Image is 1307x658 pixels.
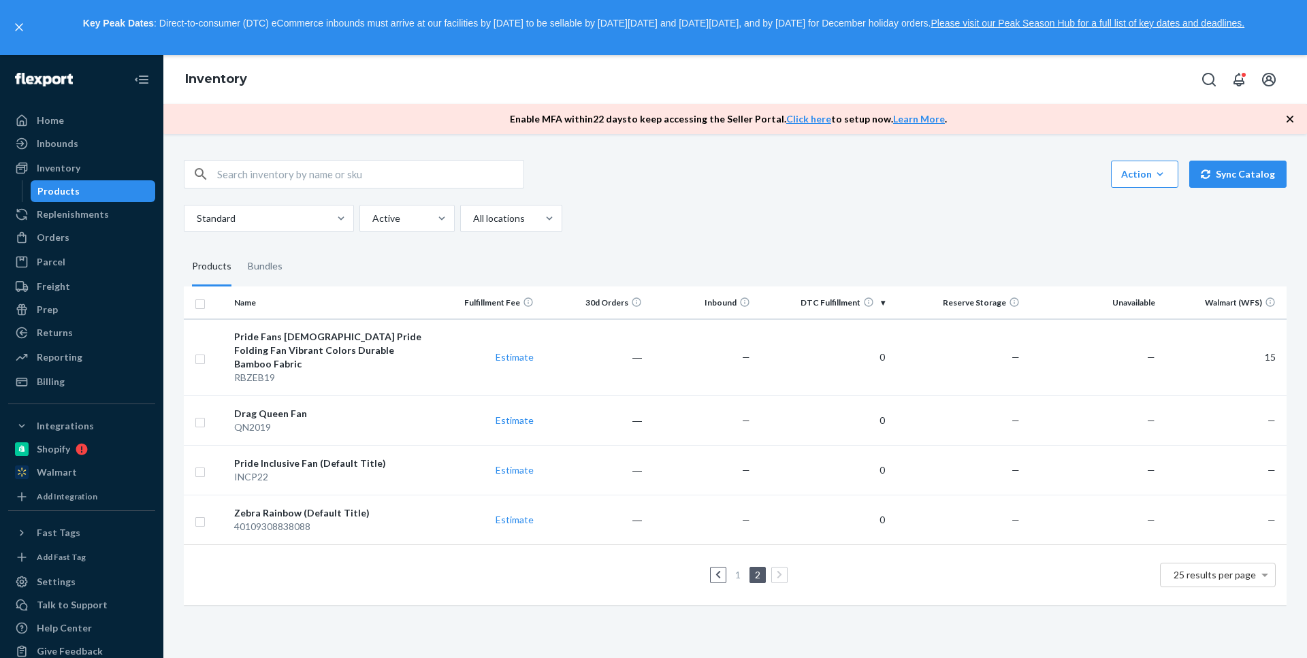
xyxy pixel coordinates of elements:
th: Unavailable [1025,286,1160,319]
span: Chat [32,10,60,22]
button: Fast Tags [8,522,155,544]
div: Inventory [37,161,80,175]
a: Prep [8,299,155,320]
a: Inventory [8,157,155,179]
div: Replenishments [37,208,109,221]
span: — [1012,464,1020,476]
button: Sync Catalog [1189,161,1287,188]
a: Billing [8,371,155,393]
a: Home [8,110,155,131]
td: ― [539,495,647,545]
span: — [742,514,750,525]
td: ― [539,319,647,396]
th: Name [229,286,432,319]
th: DTC Fulfillment [756,286,890,319]
td: 0 [756,495,890,545]
span: — [1012,514,1020,525]
div: Billing [37,375,65,389]
a: Products [31,180,156,202]
span: — [742,351,750,363]
button: Open account menu [1255,66,1282,93]
a: Freight [8,276,155,297]
div: Pride Inclusive Fan (Default Title) [234,457,426,470]
div: Add Integration [37,491,97,502]
td: 0 [756,446,890,495]
span: 25 results per page [1174,569,1256,580]
button: Talk to Support [8,594,155,616]
span: — [742,464,750,476]
th: Fulfillment Fee [432,286,540,319]
span: — [1268,464,1276,476]
button: Action [1111,161,1178,188]
a: Shopify [8,438,155,460]
div: Freight [37,280,70,293]
img: Flexport logo [15,73,73,86]
a: Settings [8,571,155,593]
a: Inbounds [8,133,155,154]
div: Add Fast Tag [37,551,86,563]
p: Enable MFA within 22 days to keep accessing the Seller Portal. to setup now. . [510,112,947,126]
a: Help Center [8,617,155,639]
div: Reporting [37,350,82,364]
input: Search inventory by name or sku [217,161,523,188]
div: Give Feedback [37,644,103,658]
a: Learn More [893,113,945,125]
a: Estimate [496,351,534,363]
a: Inventory [185,71,247,86]
a: Reporting [8,346,155,368]
button: Integrations [8,415,155,437]
td: 0 [756,319,890,396]
span: — [1268,514,1276,525]
div: RBZEB19 [234,371,426,384]
span: — [1012,414,1020,426]
a: Walmart [8,461,155,483]
strong: Key Peak Dates [83,18,154,29]
th: Reserve Storage [890,286,1025,319]
button: close, [12,20,26,34]
a: Replenishments [8,203,155,225]
button: Close Navigation [128,66,155,93]
a: Add Fast Tag [8,549,155,565]
input: Standard [195,212,197,225]
a: Estimate [496,514,534,525]
div: Action [1121,167,1168,181]
td: 0 [756,396,890,446]
div: Walmart [37,465,77,479]
span: — [742,414,750,426]
div: Settings [37,575,76,589]
div: QN2019 [234,421,426,434]
th: 30d Orders [539,286,647,319]
div: Talk to Support [37,598,108,612]
td: ― [539,396,647,446]
button: Open notifications [1225,66,1253,93]
a: Orders [8,227,155,248]
div: Zebra Rainbow (Default Title) [234,506,426,520]
a: Parcel [8,251,155,273]
td: 15 [1161,319,1287,396]
span: — [1147,351,1155,363]
a: Add Integration [8,489,155,505]
input: Active [371,212,372,225]
a: Please visit our Peak Season Hub for a full list of key dates and deadlines. [931,18,1244,29]
div: Drag Queen Fan [234,407,426,421]
div: INCP22 [234,470,426,484]
a: Estimate [496,464,534,476]
div: Orders [37,231,69,244]
ol: breadcrumbs [174,60,258,99]
th: Inbound [647,286,756,319]
div: Home [37,114,64,127]
div: Parcel [37,255,65,269]
div: Fast Tags [37,526,80,540]
a: Click here [786,113,831,125]
span: — [1147,514,1155,525]
div: Help Center [37,621,92,635]
td: ― [539,446,647,495]
button: Open Search Box [1195,66,1223,93]
div: Inbounds [37,137,78,150]
div: Integrations [37,419,94,433]
div: 40109308838088 [234,520,426,533]
th: Walmart (WFS) [1161,286,1287,319]
div: Products [37,184,80,198]
a: Page 1 [732,569,743,580]
div: Pride Fans [DEMOGRAPHIC_DATA] Pride Folding Fan Vibrant Colors Durable Bamboo Fabric [234,330,426,371]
